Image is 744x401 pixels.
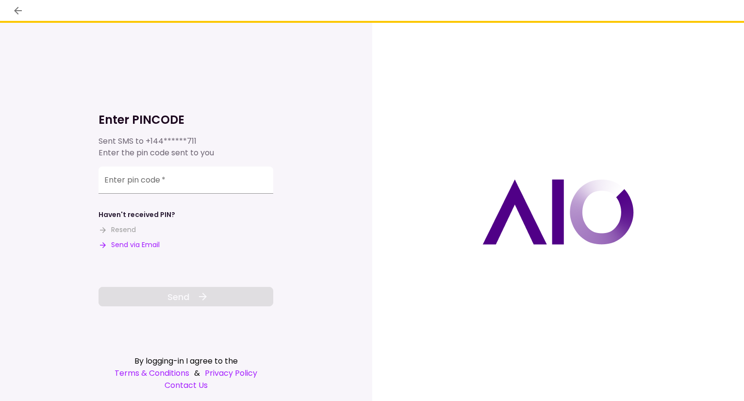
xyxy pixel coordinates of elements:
[99,367,273,379] div: &
[99,287,273,306] button: Send
[115,367,189,379] a: Terms & Conditions
[99,240,160,250] button: Send via Email
[99,135,273,159] div: Sent SMS to Enter the pin code sent to you
[99,355,273,367] div: By logging-in I agree to the
[167,290,189,303] span: Send
[99,379,273,391] a: Contact Us
[99,225,136,235] button: Resend
[99,210,175,220] div: Haven't received PIN?
[482,179,634,245] img: AIO logo
[10,2,26,19] button: back
[205,367,257,379] a: Privacy Policy
[99,112,273,128] h1: Enter PINCODE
